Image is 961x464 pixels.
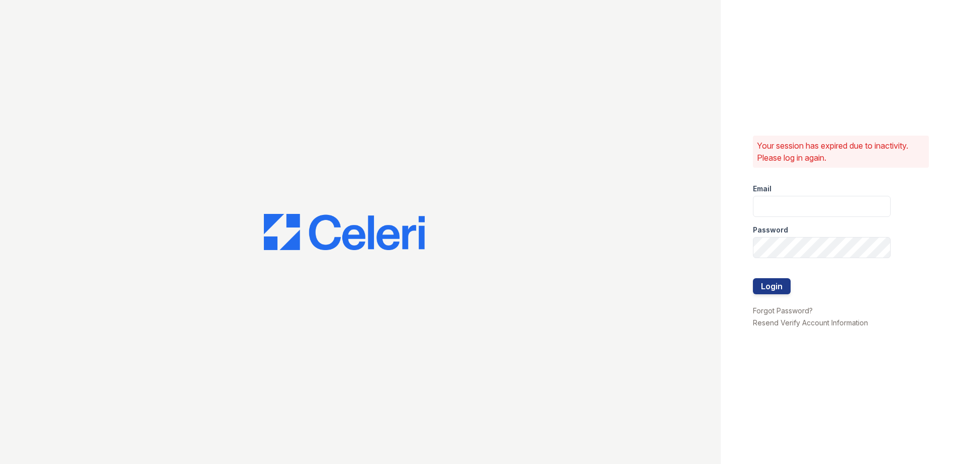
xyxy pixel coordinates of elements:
[753,278,791,294] button: Login
[753,184,772,194] label: Email
[757,140,925,164] p: Your session has expired due to inactivity. Please log in again.
[264,214,425,250] img: CE_Logo_Blue-a8612792a0a2168367f1c8372b55b34899dd931a85d93a1a3d3e32e68fde9ad4.png
[753,318,868,327] a: Resend Verify Account Information
[753,225,788,235] label: Password
[753,306,813,315] a: Forgot Password?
